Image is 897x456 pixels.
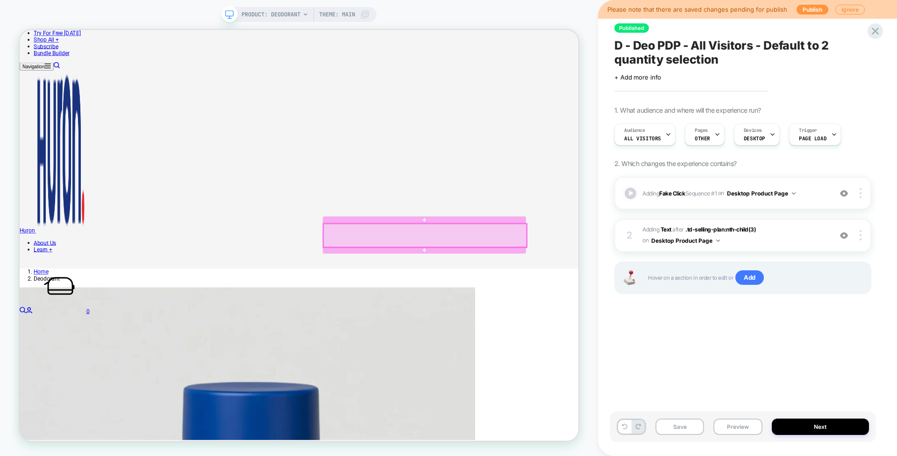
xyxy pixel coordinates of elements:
a: Shop All + [19,9,52,18]
button: Publish [797,5,828,14]
a: Subscribe [19,18,51,27]
span: Add [735,270,764,285]
span: Page Load [799,135,826,142]
img: crossed eye [840,189,848,197]
span: Adding Sequence # 1 [642,188,827,199]
img: Huron brand logo [22,54,87,270]
span: Navigation [4,46,33,53]
span: PRODUCT: Deodorant [242,7,300,22]
button: Desktop Product Page [651,235,720,246]
div: 2 [625,227,634,244]
button: Preview [713,419,762,435]
span: + Add more info [614,73,661,81]
button: Next [772,419,869,435]
a: About Us [19,280,49,289]
span: Pages [695,127,708,134]
span: All Visitors [624,135,661,142]
button: Desktop Product Page [727,188,796,199]
img: crossed eye [840,232,848,239]
a: Search [45,44,54,53]
span: .td-selling-plan:nth-child(3) [685,226,756,233]
span: on [642,235,648,246]
img: close [860,230,861,240]
img: down arrow [792,192,796,195]
a: Login [8,371,17,380]
span: Theme: MAIN [319,7,355,22]
img: down arrow [716,239,720,242]
a: Bundle Builder [19,27,66,36]
span: 1. What audience and where will the experience run? [614,106,761,114]
span: Audience [624,127,645,134]
img: Joystick [620,270,639,285]
span: OTHER [695,135,710,142]
button: Ignore [835,5,865,14]
span: on [718,188,724,198]
span: AFTER [672,226,684,233]
cart-count: 0 [89,371,93,380]
b: Fake Click [659,189,685,196]
a: Cart [17,371,93,380]
span: DESKTOP [744,135,765,142]
span: Published [614,23,649,33]
span: Devices [744,127,762,134]
span: Trigger [799,127,817,134]
span: 2. Which changes the experience contains? [614,159,736,167]
b: Text [661,226,671,233]
img: close [860,188,861,198]
button: Save [655,419,704,435]
a: Learn + [19,289,43,297]
span: D - Deo PDP - All Visitors - Default to 2 quantity selection [614,38,871,66]
span: Hover on a section in order to edit or [648,270,861,285]
span: Adding [642,226,671,233]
